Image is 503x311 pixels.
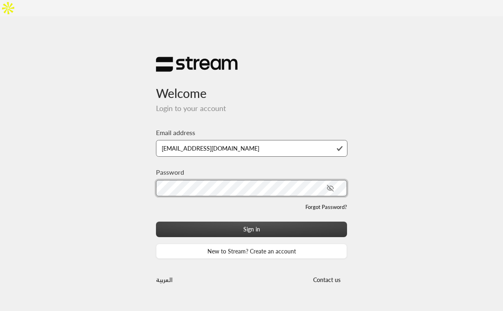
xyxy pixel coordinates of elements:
a: New to Stream? Create an account [156,244,347,259]
img: Stream Logo [156,56,238,72]
input: Type your email here [156,140,347,157]
a: العربية [156,272,173,287]
button: Sign in [156,222,347,237]
button: Contact us [306,272,347,287]
button: toggle password visibility [323,181,337,195]
h3: Welcome [156,72,347,100]
label: Email address [156,128,195,138]
h5: Login to your account [156,104,347,113]
a: Forgot Password? [305,203,347,211]
a: Contact us [306,276,347,283]
label: Password [156,167,184,177]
